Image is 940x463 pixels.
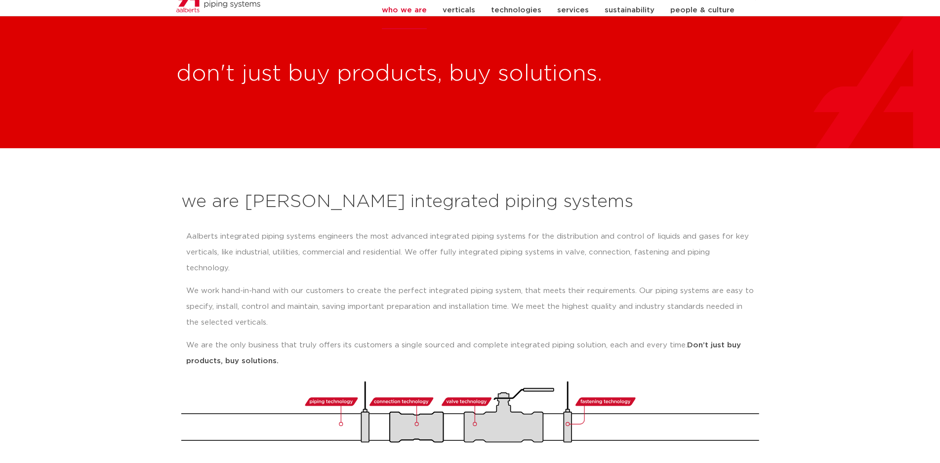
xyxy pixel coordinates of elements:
p: We are the only business that truly offers its customers a single sourced and complete integrated... [186,337,754,369]
p: We work hand-in-hand with our customers to create the perfect integrated piping system, that meet... [186,283,754,331]
h2: we are [PERSON_NAME] integrated piping systems [181,190,759,214]
p: Aalberts integrated piping systems engineers the most advanced integrated piping systems for the ... [186,229,754,276]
